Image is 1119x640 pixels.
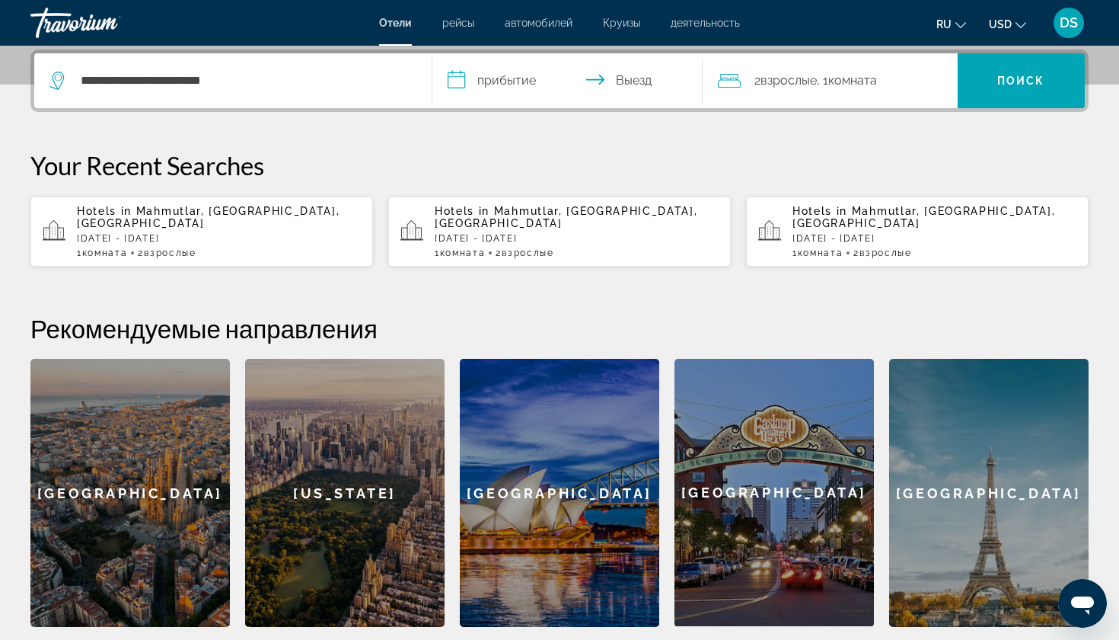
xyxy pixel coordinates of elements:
span: Взрослые [502,248,553,258]
div: [US_STATE] [245,359,445,627]
h2: Рекомендуемые направления [30,313,1089,344]
a: Paris[GEOGRAPHIC_DATA] [889,359,1089,627]
button: Select check in and out date [432,53,703,108]
span: Mahmutlar, [GEOGRAPHIC_DATA], [GEOGRAPHIC_DATA] [792,205,1056,229]
a: автомобилей [505,17,572,29]
span: Комната [798,248,843,258]
button: Change currency [989,13,1026,35]
span: 1 [77,248,127,258]
button: Search [958,53,1086,108]
span: ru [936,18,952,30]
span: 2 [496,248,553,258]
a: New York[US_STATE] [245,359,445,627]
button: User Menu [1049,7,1089,39]
span: Взрослые [760,73,817,88]
a: San Diego[GEOGRAPHIC_DATA] [674,359,874,627]
button: Change language [936,13,966,35]
button: Hotels in Mahmutlar, [GEOGRAPHIC_DATA], [GEOGRAPHIC_DATA][DATE] - [DATE]1Комната2Взрослые [746,196,1089,267]
span: Mahmutlar, [GEOGRAPHIC_DATA], [GEOGRAPHIC_DATA] [77,205,340,229]
span: Hotels in [435,205,489,217]
div: [GEOGRAPHIC_DATA] [889,359,1089,627]
span: 1 [435,248,485,258]
span: Комната [82,248,128,258]
span: USD [989,18,1012,30]
a: Barcelona[GEOGRAPHIC_DATA] [30,359,230,627]
a: Travorium [30,3,183,43]
span: 2 [853,248,911,258]
a: Sydney[GEOGRAPHIC_DATA] [460,359,659,627]
input: Search hotel destination [79,69,409,92]
div: [GEOGRAPHIC_DATA] [30,359,230,627]
span: Hotels in [792,205,847,217]
span: Комната [440,248,486,258]
a: рейсы [442,17,474,29]
span: Поиск [997,75,1045,87]
div: Search widget [34,53,1085,108]
span: Взрослые [144,248,196,258]
span: Комната [828,73,877,88]
button: Hotels in Mahmutlar, [GEOGRAPHIC_DATA], [GEOGRAPHIC_DATA][DATE] - [DATE]1Комната2Взрослые [30,196,373,267]
span: , 1 [817,70,877,91]
span: Взрослые [859,248,911,258]
p: [DATE] - [DATE] [77,233,361,244]
span: Mahmutlar, [GEOGRAPHIC_DATA], [GEOGRAPHIC_DATA] [435,205,698,229]
div: [GEOGRAPHIC_DATA] [460,359,659,627]
p: Your Recent Searches [30,150,1089,181]
span: DS [1060,15,1078,30]
span: 1 [792,248,843,258]
div: [GEOGRAPHIC_DATA] [674,359,874,626]
span: 2 [754,70,817,91]
a: Отели [379,17,412,29]
span: Hotels in [77,205,132,217]
iframe: Кнопка запуска окна обмена сообщениями [1058,579,1107,628]
span: 2 [138,248,196,258]
a: деятельность [671,17,740,29]
p: [DATE] - [DATE] [792,233,1076,244]
button: Travelers: 2 adults, 0 children [703,53,958,108]
p: [DATE] - [DATE] [435,233,719,244]
button: Hotels in Mahmutlar, [GEOGRAPHIC_DATA], [GEOGRAPHIC_DATA][DATE] - [DATE]1Комната2Взрослые [388,196,731,267]
a: Круизы [603,17,640,29]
